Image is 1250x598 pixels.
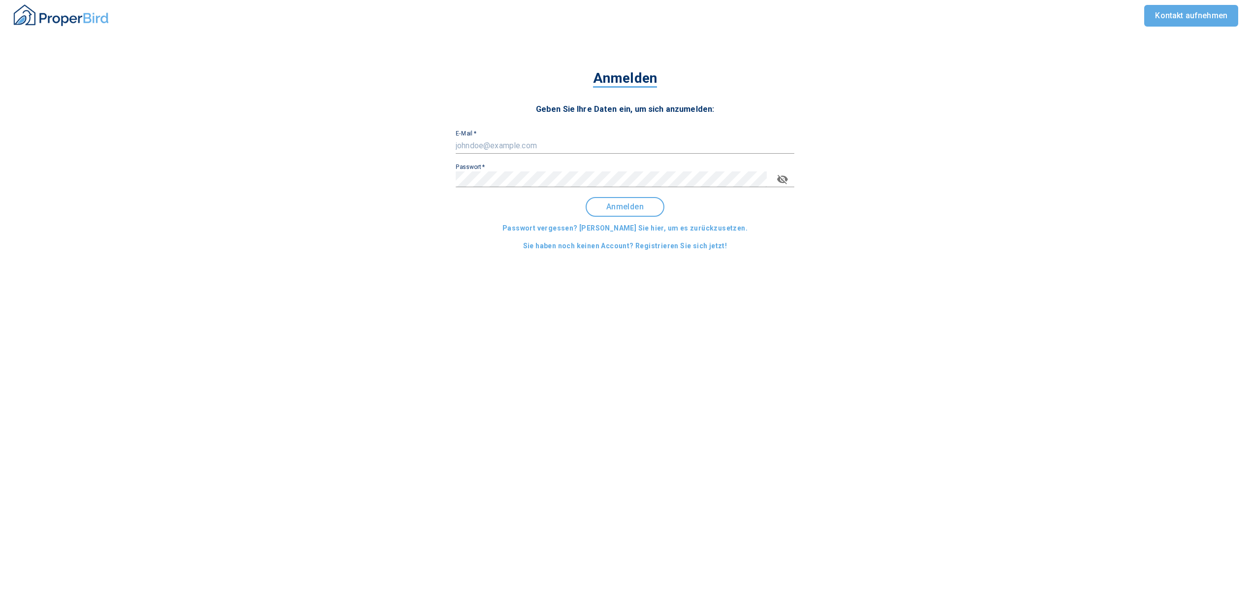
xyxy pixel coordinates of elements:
[594,202,656,211] span: Anmelden
[586,197,664,217] button: Anmelden
[456,138,794,154] input: johndoe@example.com
[536,104,715,114] span: Geben Sie Ihre Daten ein, um sich anzumelden:
[456,131,476,136] label: E-Mail
[771,167,794,191] button: toggle password visibility
[523,240,727,252] span: Sie haben noch keinen Account? Registrieren Sie sich jetzt!
[1144,5,1238,27] a: Kontakt aufnehmen
[12,3,110,28] img: ProperBird Logo and Home Button
[593,70,657,88] span: Anmelden
[499,219,751,237] button: Passwort vergessen? [PERSON_NAME] Sie hier, um es zurückzusetzen.
[12,0,110,32] button: ProperBird Logo and Home Button
[519,237,731,255] button: Sie haben noch keinen Account? Registrieren Sie sich jetzt!
[502,222,748,234] span: Passwort vergessen? [PERSON_NAME] Sie hier, um es zurückzusetzen.
[456,164,485,170] label: Passwort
